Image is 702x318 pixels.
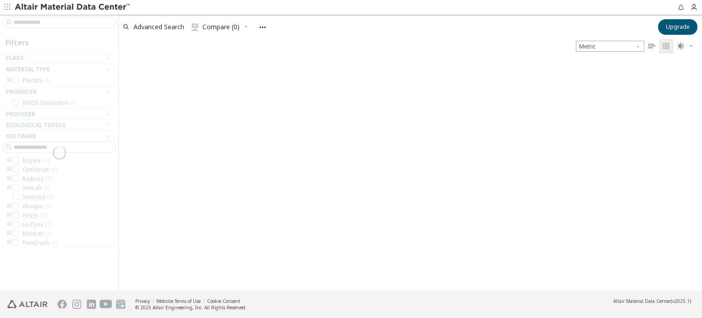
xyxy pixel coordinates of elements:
div: (v2025.1) [613,298,691,304]
span: Advanced Search [133,24,184,30]
i:  [191,23,199,31]
button: Upgrade [658,19,697,35]
span: Compare (0) [202,24,239,30]
a: Website Terms of Use [156,298,201,304]
span: Metric [576,41,644,52]
a: Cookie Consent [207,298,240,304]
div: © 2025 Altair Engineering, Inc. All Rights Reserved. [135,304,247,311]
a: Privacy [135,298,150,304]
img: Altair Material Data Center [15,3,131,12]
span: Upgrade [666,23,690,31]
div: Unit System [576,41,644,52]
div: grid [119,54,351,291]
button: Tile View [659,39,674,54]
img: Altair Engineering [7,300,48,308]
button: Theme [674,39,697,54]
span: Altair Material Data Center [613,298,671,304]
i:  [663,43,670,50]
i:  [677,43,685,50]
i:  [648,43,655,50]
button: Table View [644,39,659,54]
